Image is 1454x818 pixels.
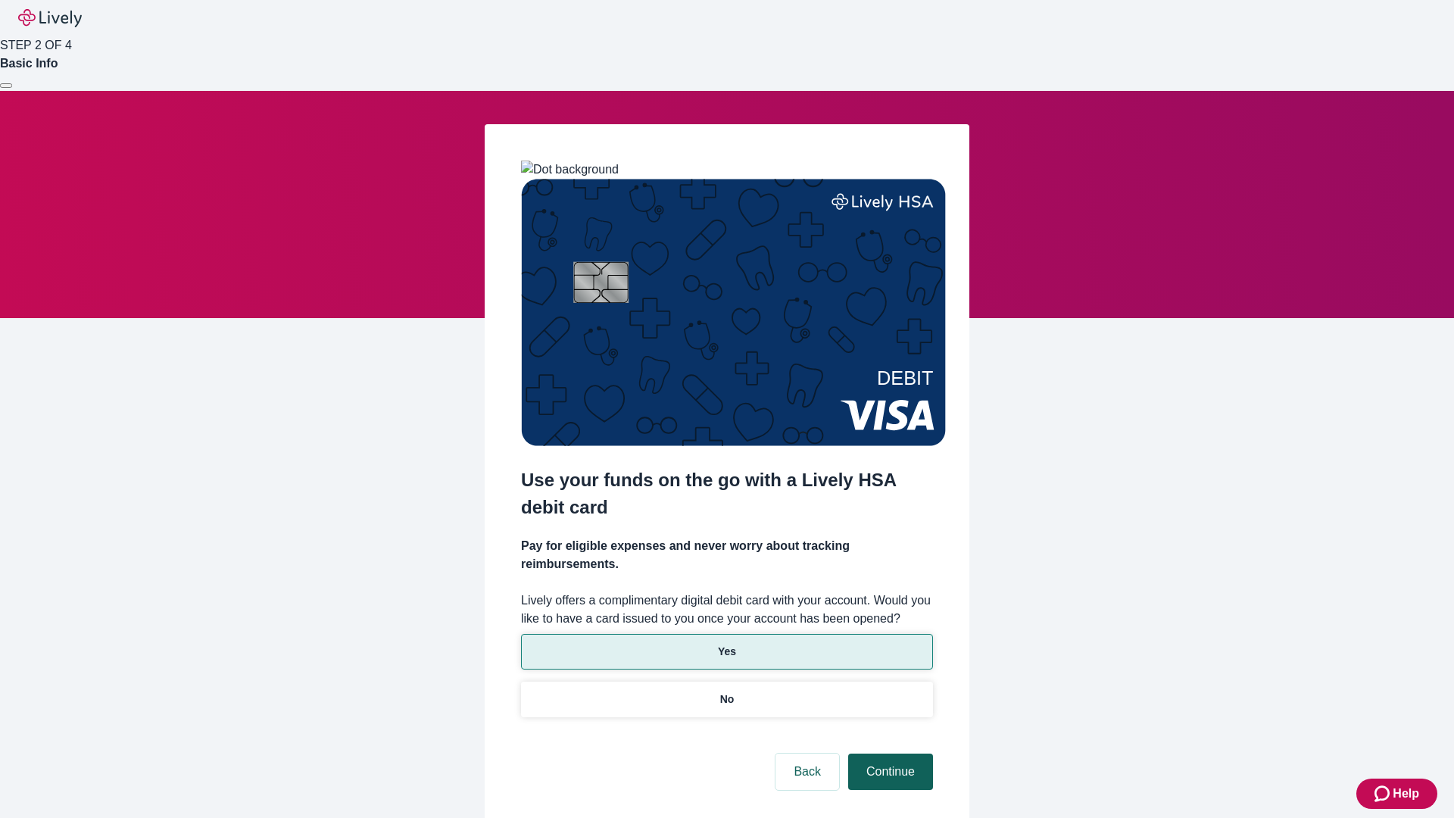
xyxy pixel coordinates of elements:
[521,179,946,446] img: Debit card
[848,754,933,790] button: Continue
[521,537,933,573] h4: Pay for eligible expenses and never worry about tracking reimbursements.
[775,754,839,790] button: Back
[718,644,736,660] p: Yes
[521,634,933,670] button: Yes
[521,682,933,717] button: No
[1393,785,1419,803] span: Help
[18,9,82,27] img: Lively
[521,161,619,179] img: Dot background
[521,592,933,628] label: Lively offers a complimentary digital debit card with your account. Would you like to have a card...
[720,692,735,707] p: No
[521,467,933,521] h2: Use your funds on the go with a Lively HSA debit card
[1356,779,1437,809] button: Zendesk support iconHelp
[1374,785,1393,803] svg: Zendesk support icon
